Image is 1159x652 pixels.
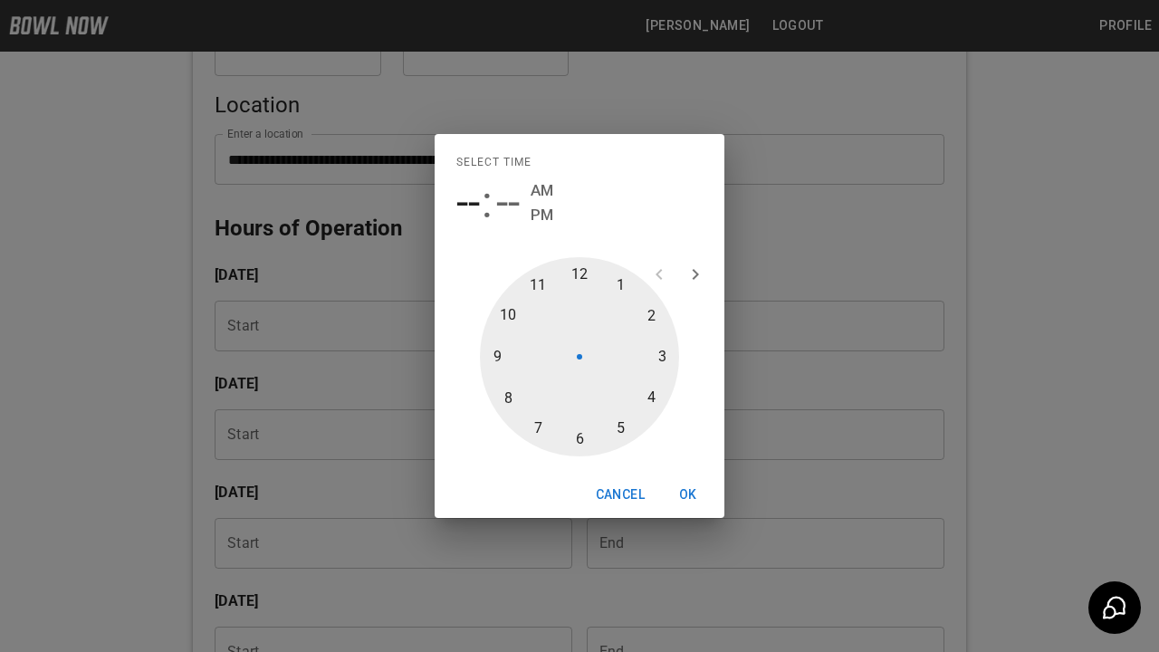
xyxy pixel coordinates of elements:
button: OK [659,478,717,512]
button: -- [456,177,480,228]
button: Cancel [589,478,652,512]
button: open next view [677,256,714,292]
button: -- [496,177,520,228]
button: AM [531,178,553,203]
span: : [482,177,493,228]
span: Select time [456,149,532,177]
button: PM [531,203,553,227]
